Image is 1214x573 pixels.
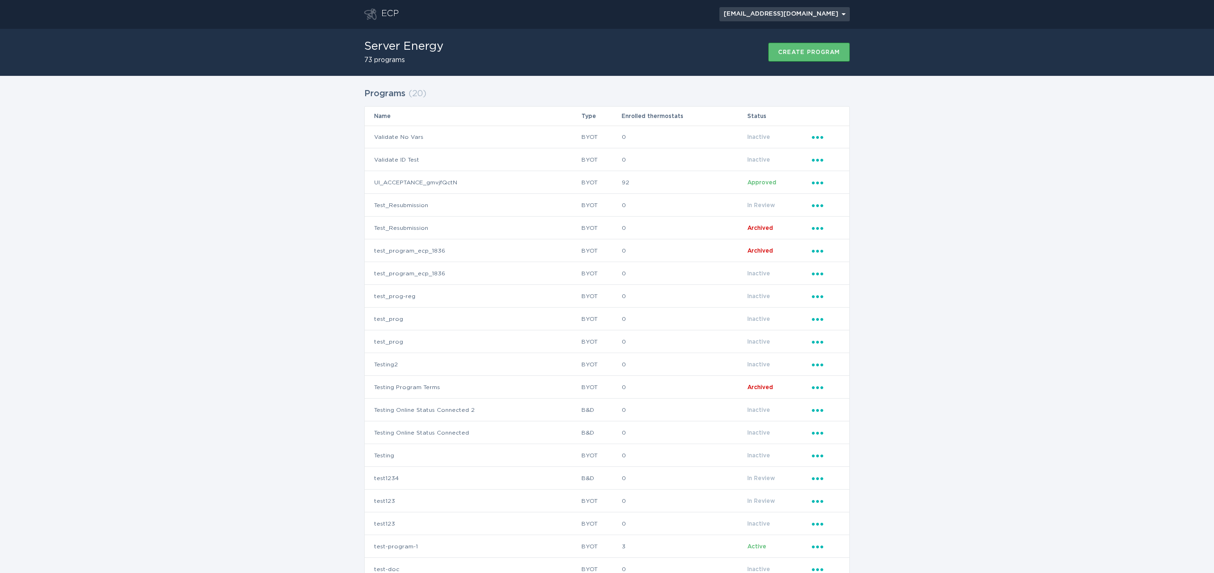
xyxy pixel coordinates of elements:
div: Popover menu [812,518,840,529]
tr: 4f5ad8f1729b43ec829237a9adcf4d9c [365,376,849,399]
td: 0 [621,239,747,262]
td: Test_Resubmission [365,217,581,239]
td: test_prog-reg [365,285,581,308]
td: Testing Online Status Connected 2 [365,399,581,421]
td: 0 [621,308,747,330]
td: test1234 [365,467,581,490]
td: test-program-1 [365,535,581,558]
td: BYOT [581,512,621,535]
div: Popover menu [812,223,840,233]
tr: 156469b6-1ee0-4df9-b041-9af9d0864d56 [365,353,849,376]
span: ( 20 ) [408,90,426,98]
td: BYOT [581,330,621,353]
td: BYOT [581,148,621,171]
td: Testing Program Terms [365,376,581,399]
td: test_prog [365,330,581,353]
div: Popover menu [812,268,840,279]
td: test_program_ecp_1836 [365,239,581,262]
th: Name [365,107,581,126]
span: Inactive [747,430,770,436]
td: BYOT [581,262,621,285]
td: 0 [621,376,747,399]
span: Inactive [747,453,770,458]
span: Inactive [747,339,770,345]
th: Status [747,107,811,126]
span: Active [747,544,766,549]
div: Popover menu [812,337,840,347]
span: Inactive [747,293,770,299]
span: Archived [747,384,773,390]
tr: a9323748-e464-4a19-94dd-11f95dbf7364 [365,330,849,353]
tr: 1419d7db789443e192ef6ec4ccc2815c [365,194,849,217]
tr: 5bc2b3e8-81b7-40aa-a854-c5214d03cc24 [365,490,849,512]
span: Inactive [747,316,770,322]
span: Inactive [747,271,770,276]
span: Archived [747,248,773,254]
div: Popover menu [812,427,840,438]
td: 92 [621,171,747,194]
td: test_prog [365,308,581,330]
th: Enrolled thermostats [621,107,747,126]
div: Popover menu [812,314,840,324]
div: Popover menu [812,405,840,415]
td: Testing [365,444,581,467]
td: 0 [621,467,747,490]
td: BYOT [581,444,621,467]
td: test123 [365,512,581,535]
div: [EMAIL_ADDRESS][DOMAIN_NAME] [724,11,846,17]
td: 0 [621,217,747,239]
tr: 246e1dbf-1a93-43f6-a107-156c79751562 [365,171,849,194]
td: BYOT [581,126,621,148]
div: Popover menu [812,155,840,165]
td: test123 [365,490,581,512]
td: BYOT [581,308,621,330]
div: Popover menu [812,200,840,210]
h1: Server Energy [364,41,443,52]
td: 0 [621,353,747,376]
button: Open user account details [719,7,850,21]
div: Popover menu [812,541,840,552]
tr: ac3548ae-17b3-4d12-a3c7-5a6e1fa63f4d [365,535,849,558]
div: Popover menu [812,246,840,256]
td: B&D [581,467,621,490]
div: Popover menu [812,450,840,461]
td: 0 [621,399,747,421]
div: Popover menu [812,496,840,506]
h2: Programs [364,85,405,102]
div: Popover menu [812,382,840,392]
tr: 7e897bcb48f54dbb9c81a2989d301fcd [365,217,849,239]
span: In Review [747,475,775,481]
td: Testing2 [365,353,581,376]
th: Type [581,107,621,126]
td: BYOT [581,353,621,376]
button: Go to dashboard [364,9,377,20]
span: In Review [747,202,775,208]
td: 0 [621,330,747,353]
td: BYOT [581,535,621,558]
span: Inactive [747,134,770,140]
tr: e9cb64e9-c4a4-4040-b0f0-4dc12e6592ad [365,308,849,330]
span: Approved [747,180,776,185]
div: Popover menu [812,177,840,188]
span: Archived [747,225,773,231]
div: Create program [778,49,840,55]
td: 0 [621,194,747,217]
td: BYOT [581,217,621,239]
tr: cd0c6b701dc64101907c32babbb15a1f [365,399,849,421]
span: In Review [747,498,775,504]
tr: a561fd9ec61247658d3804bba0309a99 [365,421,849,444]
div: Popover menu [719,7,850,21]
h2: 73 programs [364,57,443,64]
td: Testing Online Status Connected [365,421,581,444]
td: BYOT [581,239,621,262]
td: 0 [621,262,747,285]
tr: 798b57a1-3eda-4dc9-a928-c2db9acbcf3c [365,512,849,535]
span: Inactive [747,407,770,413]
tr: Table Headers [365,107,849,126]
tr: 9eddf629-2d8c-4195-83f9-6cbc3da02ca7 [365,285,849,308]
span: Inactive [747,566,770,572]
tr: 6c656dc50c2d4f8c9d96473ab438a608 [365,239,849,262]
td: 0 [621,444,747,467]
td: 0 [621,126,747,148]
tr: 3bfc97d28cd14781806773ba834c6867 [365,148,849,171]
